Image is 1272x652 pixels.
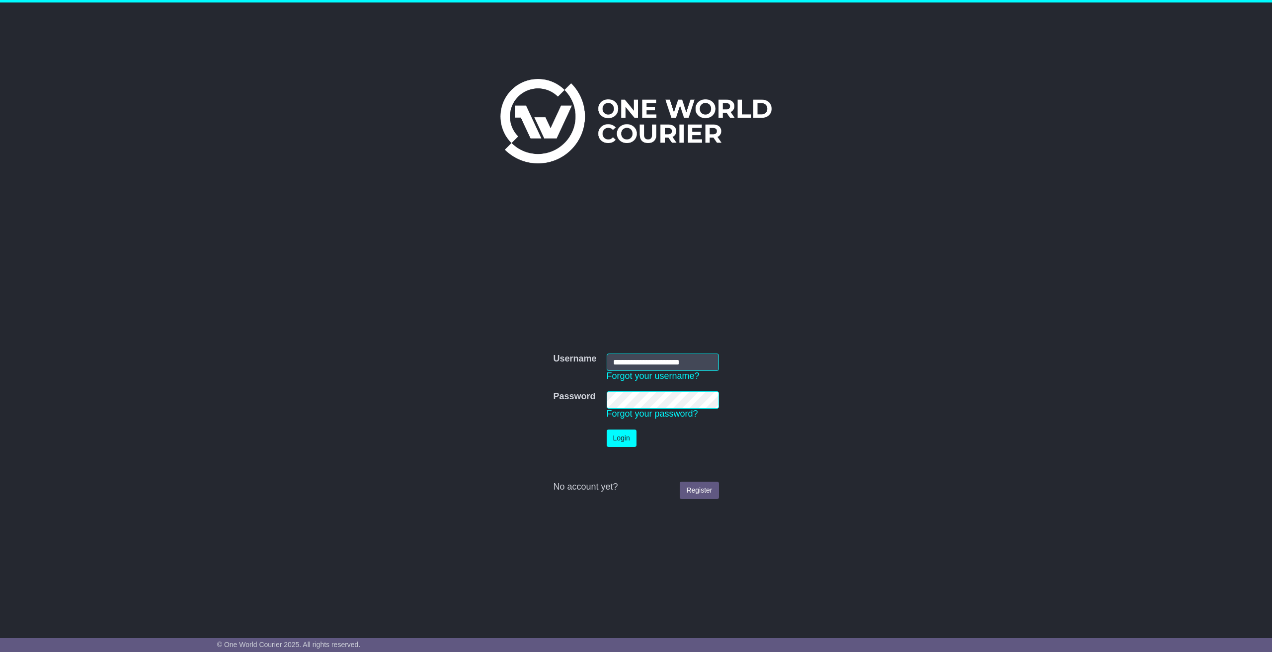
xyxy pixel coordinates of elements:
[607,430,636,447] button: Login
[607,371,700,381] a: Forgot your username?
[553,391,595,402] label: Password
[680,482,718,499] a: Register
[553,482,718,493] div: No account yet?
[553,354,596,364] label: Username
[500,79,772,163] img: One World
[217,641,361,649] span: © One World Courier 2025. All rights reserved.
[607,409,698,419] a: Forgot your password?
